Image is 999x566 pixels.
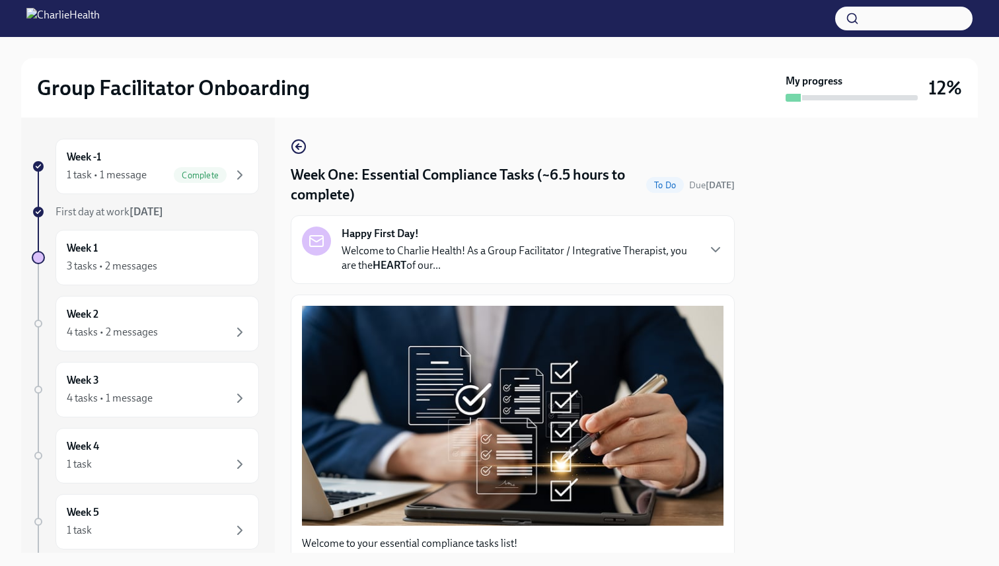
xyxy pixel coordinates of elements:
[67,457,92,472] div: 1 task
[67,505,99,520] h6: Week 5
[67,150,101,164] h6: Week -1
[32,362,259,417] a: Week 34 tasks • 1 message
[302,306,723,526] button: Zoom image
[302,536,723,551] p: Welcome to your essential compliance tasks list!
[67,373,99,388] h6: Week 3
[26,8,100,29] img: CharlieHealth
[67,391,153,406] div: 4 tasks • 1 message
[342,227,419,241] strong: Happy First Day!
[174,170,227,180] span: Complete
[67,168,147,182] div: 1 task • 1 message
[67,241,98,256] h6: Week 1
[646,180,684,190] span: To Do
[67,439,99,454] h6: Week 4
[689,179,735,192] span: October 6th, 2025 09:00
[32,494,259,549] a: Week 51 task
[37,75,310,101] h2: Group Facilitator Onboarding
[32,205,259,219] a: First day at work[DATE]
[32,139,259,194] a: Week -11 task • 1 messageComplete
[689,180,735,191] span: Due
[55,205,163,218] span: First day at work
[129,205,163,218] strong: [DATE]
[67,523,92,538] div: 1 task
[32,230,259,285] a: Week 13 tasks • 2 messages
[928,76,962,100] h3: 12%
[67,325,158,339] div: 4 tasks • 2 messages
[67,259,157,273] div: 3 tasks • 2 messages
[32,296,259,351] a: Week 24 tasks • 2 messages
[67,307,98,322] h6: Week 2
[373,259,406,271] strong: HEART
[786,74,842,88] strong: My progress
[291,165,641,205] h4: Week One: Essential Compliance Tasks (~6.5 hours to complete)
[706,180,735,191] strong: [DATE]
[342,244,697,273] p: Welcome to Charlie Health! As a Group Facilitator / Integrative Therapist, you are the of our...
[32,428,259,483] a: Week 41 task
